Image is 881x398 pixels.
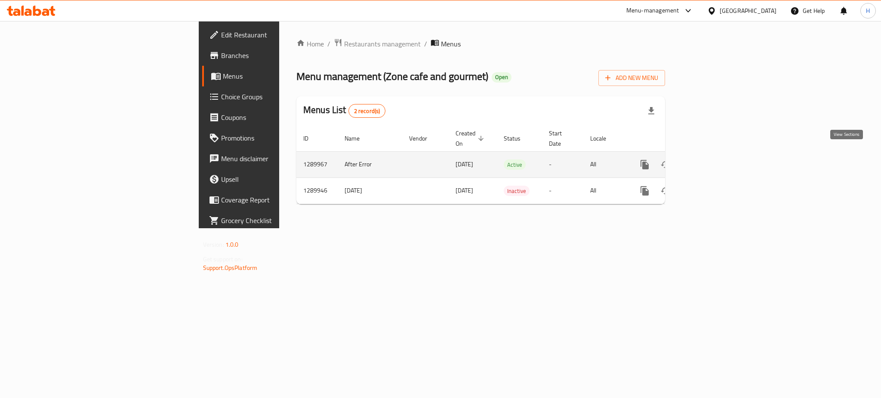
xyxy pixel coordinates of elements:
span: Start Date [549,128,573,149]
a: Choice Groups [202,86,346,107]
span: Active [504,160,526,170]
td: All [583,151,628,178]
span: H [866,6,870,15]
span: Coupons [221,112,339,122]
a: Menu disclaimer [202,148,346,169]
div: Menu-management [626,6,679,16]
span: Get support on: [203,254,243,265]
a: Menus [202,66,346,86]
span: [DATE] [456,159,473,170]
td: [DATE] [338,178,402,204]
span: Created On [456,128,487,149]
a: Promotions [202,128,346,148]
span: Coverage Report [221,195,339,205]
td: All [583,178,628,204]
span: 2 record(s) [349,107,385,115]
div: Export file [641,101,662,121]
span: Inactive [504,186,530,196]
span: Add New Menu [605,73,658,83]
a: Grocery Checklist [202,210,346,231]
span: Version: [203,239,224,250]
span: Menu management ( Zone cafe and gourmet ) [296,67,488,86]
div: [GEOGRAPHIC_DATA] [720,6,776,15]
td: - [542,178,583,204]
span: Restaurants management [344,39,421,49]
span: Status [504,133,532,144]
span: Promotions [221,133,339,143]
span: Upsell [221,174,339,184]
button: Change Status [655,154,676,175]
button: more [635,154,655,175]
a: Coverage Report [202,190,346,210]
span: Name [345,133,371,144]
span: Menus [223,71,339,81]
div: Total records count [348,104,386,118]
nav: breadcrumb [296,38,665,49]
button: Change Status [655,181,676,201]
a: Support.OpsPlatform [203,262,258,273]
span: ID [303,133,320,144]
span: [DATE] [456,185,473,196]
a: Coupons [202,107,346,128]
table: enhanced table [296,126,724,204]
td: After Error [338,151,402,178]
h2: Menus List [303,104,385,118]
span: Menus [441,39,461,49]
span: Choice Groups [221,92,339,102]
td: - [542,151,583,178]
li: / [424,39,427,49]
button: Add New Menu [598,70,665,86]
span: Open [492,73,511,81]
a: Upsell [202,169,346,190]
span: Menu disclaimer [221,153,339,164]
span: Locale [590,133,617,144]
span: 1.0.0 [225,239,239,250]
a: Edit Restaurant [202,24,346,45]
span: Vendor [409,133,438,144]
div: Open [492,72,511,83]
th: Actions [628,126,724,152]
a: Branches [202,45,346,66]
button: more [635,181,655,201]
span: Edit Restaurant [221,30,339,40]
a: Restaurants management [334,38,421,49]
span: Branches [221,50,339,61]
span: Grocery Checklist [221,215,339,226]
